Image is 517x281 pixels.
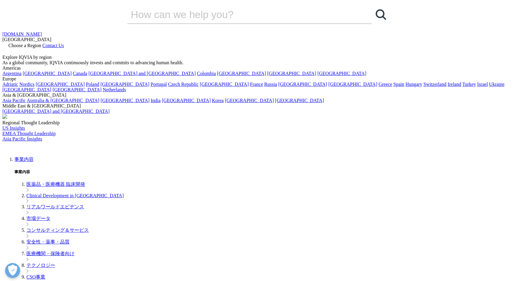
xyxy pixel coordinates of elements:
a: Asia Pacific [2,98,26,103]
button: 優先設定センターを開く [5,263,20,278]
a: Hungary [405,82,422,87]
a: Ireland [448,82,461,87]
a: Contact Us [42,43,64,48]
div: As a global community, IQVIA continuously invests and commits to advancing human health. [2,60,515,65]
a: Portugal [151,82,167,87]
img: 2093_analyzing-data-using-big-screen-display-and-laptop.png [2,114,7,119]
a: [GEOGRAPHIC_DATA] [23,71,72,76]
a: Czech Republic [168,82,199,87]
a: Switzerland [423,82,446,87]
a: France [250,82,263,87]
a: [GEOGRAPHIC_DATA] [275,98,324,103]
a: [GEOGRAPHIC_DATA] [36,82,85,87]
a: CSO事業 [26,274,45,279]
a: [GEOGRAPHIC_DATA] [217,71,266,76]
a: [GEOGRAPHIC_DATA] [225,98,274,103]
a: [GEOGRAPHIC_DATA] [278,82,327,87]
a: Asia Pacific Insights [2,136,42,141]
a: Spain [393,82,404,87]
a: Clinical Development in [GEOGRAPHIC_DATA] [26,193,124,198]
a: Netherlands [103,87,126,92]
a: Australia & [GEOGRAPHIC_DATA] [27,98,99,103]
a: [GEOGRAPHIC_DATA] [328,82,377,87]
input: 検索する [127,5,355,23]
a: 市場データ [26,216,50,221]
a: [GEOGRAPHIC_DATA] [267,71,316,76]
a: Israel [477,82,488,87]
a: India [151,98,161,103]
a: Nordics [19,82,35,87]
a: [GEOGRAPHIC_DATA] [317,71,366,76]
a: Korea [212,98,224,103]
div: [GEOGRAPHIC_DATA] [2,37,515,42]
a: リアルワールドエビデンス [26,204,84,209]
a: EMEA Thought Leadership [2,131,56,136]
a: Argentina [2,71,22,76]
a: [GEOGRAPHIC_DATA] and [GEOGRAPHIC_DATA] [2,109,110,114]
div: Explore IQVIA by region [2,55,515,60]
span: Choose a Region [8,43,41,48]
a: Ukraine [489,82,505,87]
a: [GEOGRAPHIC_DATA] [101,98,149,103]
a: US Insights [2,125,25,131]
a: Adriatic [2,82,18,87]
a: [GEOGRAPHIC_DATA] [101,82,149,87]
a: [GEOGRAPHIC_DATA] [2,87,51,92]
a: Greece [378,82,392,87]
svg: Search [376,9,386,20]
a: Turkey [462,82,476,87]
a: 医薬品・医療機器 臨床開発 [26,182,85,187]
a: [GEOGRAPHIC_DATA] [53,87,101,92]
h5: 事業内容 [14,169,515,175]
a: Canada [73,71,87,76]
a: テクノロジー [26,263,55,268]
div: Asia & [GEOGRAPHIC_DATA] [2,92,515,98]
a: Poland [86,82,99,87]
a: Russia [264,82,277,87]
a: [GEOGRAPHIC_DATA] [162,98,211,103]
div: Europe [2,76,515,82]
a: Colombia [197,71,216,76]
a: 事業内容 [14,157,34,162]
a: 医療機関・保険者向け [26,251,74,256]
a: 安全性・薬事・品質 [26,239,70,244]
a: [GEOGRAPHIC_DATA] and [GEOGRAPHIC_DATA] [89,71,196,76]
div: Regional Thought Leadership [2,120,515,125]
a: コンサルティング＆サービス [26,228,89,233]
a: 検索する [372,5,390,23]
a: [DOMAIN_NAME] [2,32,42,37]
div: Middle East & [GEOGRAPHIC_DATA] [2,103,515,109]
a: [GEOGRAPHIC_DATA] [200,82,249,87]
div: Americas [2,65,515,71]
